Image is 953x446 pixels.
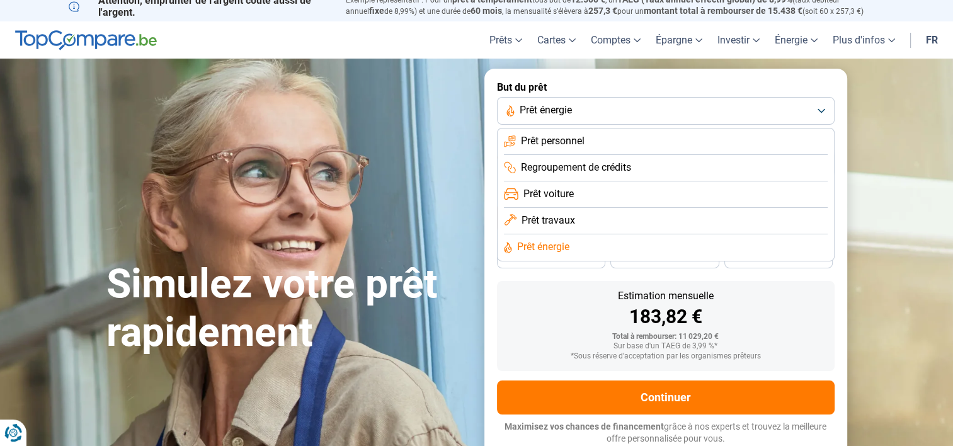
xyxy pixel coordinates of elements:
[521,134,585,148] span: Prêt personnel
[507,307,825,326] div: 183,82 €
[710,21,767,59] a: Investir
[497,81,835,93] label: But du prêt
[471,6,502,16] span: 60 mois
[497,421,835,445] p: grâce à nos experts et trouvez la meilleure offre personnalisée pour vous.
[648,21,710,59] a: Épargne
[522,214,575,227] span: Prêt travaux
[15,30,157,50] img: TopCompare
[517,240,569,254] span: Prêt énergie
[507,291,825,301] div: Estimation mensuelle
[825,21,903,59] a: Plus d'infos
[767,21,825,59] a: Énergie
[521,161,631,174] span: Regroupement de crédits
[530,21,583,59] a: Cartes
[918,21,945,59] a: fr
[106,260,469,357] h1: Simulez votre prêt rapidement
[497,97,835,125] button: Prêt énergie
[644,6,802,16] span: montant total à rembourser de 15.438 €
[765,255,792,263] span: 24 mois
[523,187,574,201] span: Prêt voiture
[507,352,825,361] div: *Sous réserve d'acceptation par les organismes prêteurs
[369,6,384,16] span: fixe
[497,380,835,415] button: Continuer
[651,255,678,263] span: 30 mois
[505,421,664,432] span: Maximisez vos chances de financement
[482,21,530,59] a: Prêts
[588,6,617,16] span: 257,3 €
[537,255,565,263] span: 36 mois
[507,333,825,341] div: Total à rembourser: 11 029,20 €
[583,21,648,59] a: Comptes
[507,342,825,351] div: Sur base d'un TAEG de 3,99 %*
[520,103,572,117] span: Prêt énergie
